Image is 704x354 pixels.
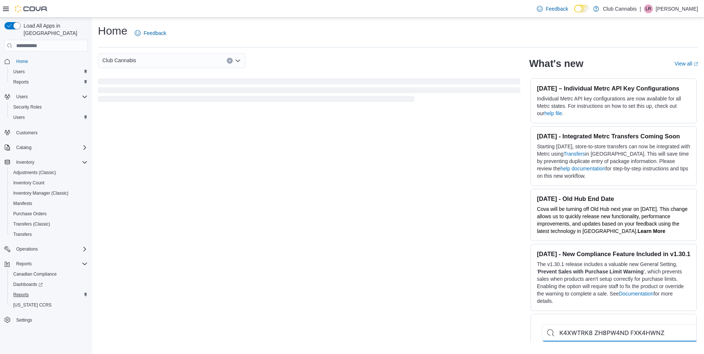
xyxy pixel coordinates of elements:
[675,61,698,67] a: View allExternal link
[10,290,32,299] a: Reports
[560,166,605,171] a: help documentation
[7,209,91,219] button: Purchase Orders
[538,269,644,275] strong: Prevent Sales with Purchase Limit Warning
[10,67,28,76] a: Users
[564,151,585,157] a: Transfers
[16,261,32,267] span: Reports
[132,26,169,40] a: Feedback
[10,199,35,208] a: Manifests
[537,132,690,140] h3: [DATE] - Integrated Metrc Transfers Coming Soon
[537,261,690,305] p: The v1.30.1 release includes a valuable new General Setting, ' ', which prevents sales when produ...
[7,178,91,188] button: Inventory Count
[537,250,690,258] h3: [DATE] - New Compliance Feature Included in v1.30.1
[7,167,91,178] button: Adjustments (Classic)
[13,79,29,85] span: Reports
[7,67,91,77] button: Users
[7,77,91,87] button: Reports
[13,201,32,206] span: Manifests
[13,104,42,110] span: Security Roles
[7,219,91,229] button: Transfers (Classic)
[16,159,34,165] span: Inventory
[529,58,583,70] h2: What's new
[10,168,88,177] span: Adjustments (Classic)
[534,1,571,16] a: Feedback
[574,5,589,13] input: Dark Mode
[13,158,37,167] button: Inventory
[1,142,91,153] button: Catalog
[13,57,31,66] a: Home
[10,280,88,289] span: Dashboards
[10,209,88,218] span: Purchase Orders
[537,195,690,202] h3: [DATE] - Old Hub End Date
[16,145,31,151] span: Catalog
[10,67,88,76] span: Users
[1,127,91,138] button: Customers
[644,4,653,13] div: Linda Robinson
[13,92,88,101] span: Users
[13,92,31,101] button: Users
[13,292,29,298] span: Reports
[102,56,136,65] span: Club Cannabis
[13,57,88,66] span: Home
[10,230,88,239] span: Transfers
[227,58,233,64] button: Clear input
[13,69,25,75] span: Users
[13,259,35,268] button: Reports
[10,113,88,122] span: Users
[1,56,91,67] button: Home
[13,114,25,120] span: Users
[10,189,71,198] a: Inventory Manager (Classic)
[656,4,698,13] p: [PERSON_NAME]
[13,231,32,237] span: Transfers
[619,291,654,297] a: Documentation
[13,245,41,254] button: Operations
[144,29,166,37] span: Feedback
[10,290,88,299] span: Reports
[10,199,88,208] span: Manifests
[7,269,91,279] button: Canadian Compliance
[1,92,91,102] button: Users
[10,78,32,86] a: Reports
[640,4,641,13] p: |
[10,301,54,309] a: [US_STATE] CCRS
[13,302,52,308] span: [US_STATE] CCRS
[10,209,50,218] a: Purchase Orders
[638,228,665,234] strong: Learn More
[13,315,88,325] span: Settings
[10,220,53,229] a: Transfers (Classic)
[13,180,45,186] span: Inventory Count
[13,143,34,152] button: Catalog
[10,189,88,198] span: Inventory Manager (Classic)
[537,95,690,117] p: Individual Metrc API key configurations are now available for all Metrc states. For instructions ...
[13,158,88,167] span: Inventory
[13,316,35,325] a: Settings
[13,259,88,268] span: Reports
[10,168,59,177] a: Adjustments (Classic)
[13,245,88,254] span: Operations
[7,279,91,290] a: Dashboards
[13,211,47,217] span: Purchase Orders
[537,85,690,92] h3: [DATE] – Individual Metrc API Key Configurations
[15,5,48,13] img: Cova
[98,80,520,103] span: Loading
[16,59,28,64] span: Home
[694,62,698,66] svg: External link
[544,110,562,116] a: help file
[98,24,127,38] h1: Home
[10,78,88,86] span: Reports
[10,220,88,229] span: Transfers (Classic)
[645,4,651,13] span: LR
[235,58,241,64] button: Open list of options
[603,4,637,13] p: Club Cannabis
[7,300,91,310] button: [US_STATE] CCRS
[10,103,45,111] a: Security Roles
[13,271,57,277] span: Canadian Compliance
[16,317,32,323] span: Settings
[1,244,91,254] button: Operations
[10,113,28,122] a: Users
[1,315,91,325] button: Settings
[7,112,91,123] button: Users
[13,282,43,287] span: Dashboards
[13,128,88,137] span: Customers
